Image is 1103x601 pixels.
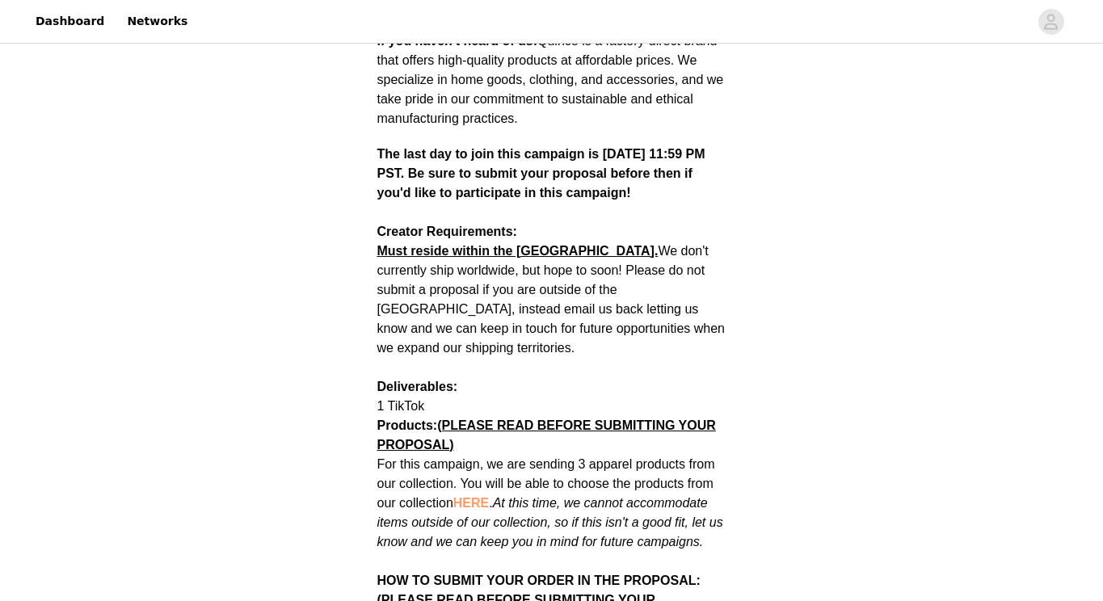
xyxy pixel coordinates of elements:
[377,399,425,413] span: 1 TikTok
[377,147,705,200] strong: The last day to join this campaign is [DATE] 11:59 PM PST. Be sure to submit your proposal before...
[1043,9,1059,35] div: avatar
[377,418,716,452] strong: Products:
[377,244,659,258] strong: Must reside within the [GEOGRAPHIC_DATA].
[377,34,724,125] span: Quince is a factory-direct brand that offers high-quality products at affordable prices. We speci...
[377,225,517,238] strong: Creator Requirements:
[377,457,723,548] span: For this campaign, we are sending 3 apparel products from our collection. You will be able to cho...
[117,3,197,40] a: Networks
[377,496,723,548] em: At this time, we cannot accommodate items outside of our collection, so if this isn't a good fit,...
[377,418,716,452] span: (PLEASE READ BEFORE SUBMITTING YOUR PROPOSAL)
[26,3,114,40] a: Dashboard
[453,496,489,510] a: HERE
[377,244,726,355] span: We don't currently ship worldwide, but hope to soon! Please do not submit a proposal if you are o...
[377,380,458,393] strong: Deliverables:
